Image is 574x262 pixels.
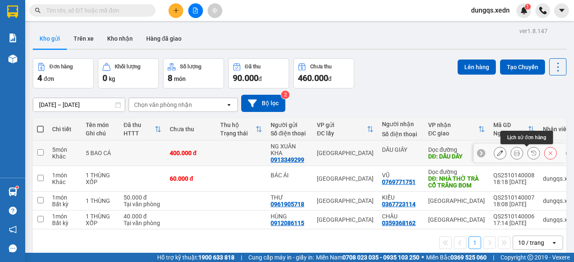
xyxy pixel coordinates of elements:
div: Thu hộ [220,122,255,128]
div: Chưa thu [310,64,332,70]
div: Bất kỳ [52,220,77,226]
div: Khác [52,179,77,185]
button: caret-down [554,3,569,18]
th: Toggle SortBy [489,118,539,140]
span: Miền Nam [316,253,419,262]
div: HÙNG [271,213,308,220]
div: Khác [52,153,77,160]
span: 460.000 [298,73,328,83]
span: aim [212,8,218,13]
div: [GEOGRAPHIC_DATA] [428,216,485,223]
div: [GEOGRAPHIC_DATA] [317,150,374,156]
button: Kho nhận [100,29,140,49]
sup: 1 [16,186,18,189]
div: Số lượng [180,64,201,70]
span: Miền Bắc [426,253,487,262]
div: THƯ [271,194,308,201]
input: Select a date range. [33,98,125,112]
button: Chưa thu460.000đ [293,58,354,88]
span: đ [258,75,262,82]
span: 4 [37,73,42,83]
div: Người gửi [271,122,308,128]
div: Ghi chú [86,130,115,137]
button: Số lượng8món [163,58,224,88]
button: 1 [469,236,481,249]
th: Toggle SortBy [216,118,266,140]
div: ĐC lấy [317,130,367,137]
span: Cung cấp máy in - giấy in: [248,253,314,262]
div: Chọn văn phòng nhận [134,101,192,109]
span: ⚪️ [421,256,424,259]
div: 1 món [52,213,77,220]
span: Hỗ trợ kỹ thuật: [157,253,234,262]
div: 1 món [52,194,77,201]
div: Tên món [86,122,115,128]
div: HTTT [124,130,155,137]
div: Chi tiết [52,126,77,132]
strong: 0369 525 060 [450,254,487,261]
span: copyright [527,254,533,260]
svg: open [226,101,232,108]
div: Mã GD [493,122,528,128]
button: Hàng đã giao [140,29,188,49]
span: search [35,8,41,13]
span: file-add [192,8,198,13]
button: plus [169,3,183,18]
span: question-circle [9,207,17,215]
div: VP gửi [317,122,367,128]
div: 0913349299 [271,156,304,163]
div: Trạng thái [220,130,255,137]
strong: 1900 633 818 [198,254,234,261]
div: ĐC giao [428,130,478,137]
div: Đơn hàng [50,64,73,70]
div: [GEOGRAPHIC_DATA] [317,175,374,182]
button: Trên xe [67,29,100,49]
div: 0359368162 [382,220,416,226]
div: 0912086115 [271,220,304,226]
div: CHÂU [382,213,420,220]
div: DĐ: NHÀ THỜ TRÀ CỔ TRÃNG BOM [428,175,485,189]
img: warehouse-icon [8,54,17,63]
div: [GEOGRAPHIC_DATA] [317,216,374,223]
button: file-add [188,3,203,18]
span: đ [328,75,332,82]
div: 17:14 [DATE] [493,220,535,226]
div: Tại văn phòng [124,220,161,226]
span: đơn [44,75,54,82]
img: solution-icon [8,34,17,42]
div: 50.000 đ [124,194,161,201]
img: icon-new-feature [520,7,528,14]
div: 5 BAO CÁ [86,150,115,156]
div: Số điện thoại [271,130,308,137]
div: Đã thu [124,122,155,128]
div: 60.000 đ [170,175,212,182]
button: Đã thu90.000đ [228,58,289,88]
span: notification [9,226,17,233]
div: 0769771751 [382,179,416,185]
div: Số điện thoại [382,131,420,137]
div: [GEOGRAPHIC_DATA] [317,197,374,204]
div: VP nhận [428,122,478,128]
div: 1 THÙNG [86,197,115,204]
div: Tại văn phòng [124,201,161,208]
div: QS2510140006 [493,213,535,220]
span: caret-down [558,7,566,14]
div: ver 1.8.147 [519,26,548,36]
div: Ngày ĐH [493,130,528,137]
div: 40.000 đ [124,213,161,220]
div: KIỀU [382,194,420,201]
div: [GEOGRAPHIC_DATA] [428,197,485,204]
div: QS2510140008 [493,172,535,179]
div: Bất kỳ [52,201,77,208]
th: Toggle SortBy [424,118,489,140]
div: DẦU GIÂY [382,146,420,153]
sup: 1 [525,4,531,10]
div: VŨ [382,172,420,179]
div: 18:18 [DATE] [493,179,535,185]
button: Tạo Chuyến [500,60,545,75]
strong: 0708 023 035 - 0935 103 250 [342,254,419,261]
div: 5 món [52,146,77,153]
button: aim [208,3,222,18]
button: Lên hàng [458,60,496,75]
div: 18:08 [DATE] [493,201,535,208]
